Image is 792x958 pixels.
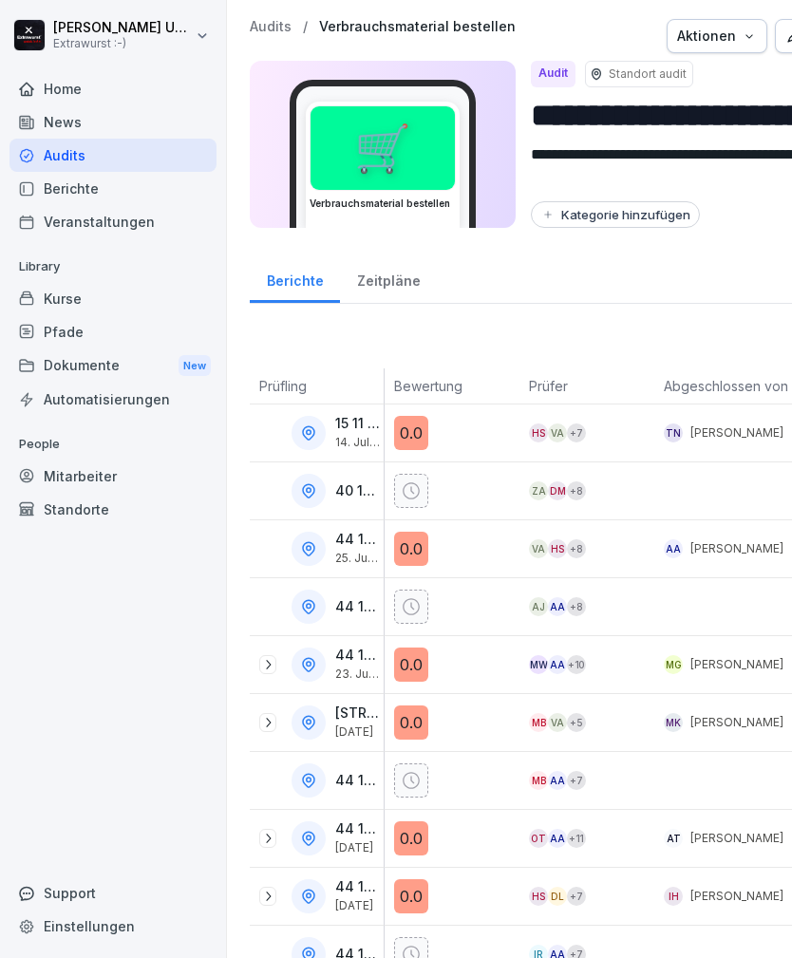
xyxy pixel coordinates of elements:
[335,705,380,722] p: [STREET_ADDRESS]
[335,879,380,895] p: 44 16 Plettenberg 2
[250,19,292,35] a: Audits
[9,252,217,282] p: Library
[690,656,783,673] p: [PERSON_NAME]
[548,713,567,732] div: VA
[567,655,586,674] div: + 10
[664,713,683,732] div: MK
[529,713,548,732] div: MB
[548,423,567,442] div: VA
[567,829,586,848] div: + 11
[9,282,217,315] a: Kurse
[9,72,217,105] a: Home
[690,424,783,441] p: [PERSON_NAME]
[335,725,380,739] p: [DATE]
[335,599,380,615] p: 44 11 [GEOGRAPHIC_DATA] 1
[548,539,567,558] div: HS
[335,648,380,664] p: 44 12 [GEOGRAPHIC_DATA] 1
[9,139,217,172] a: Audits
[548,655,567,674] div: AA
[335,841,380,855] p: [DATE]
[9,105,217,139] div: News
[9,460,217,493] a: Mitarbeiter
[519,368,654,404] th: Prüfer
[529,539,548,558] div: VA
[319,19,516,35] a: Verbrauchsmaterial bestellen
[664,423,683,442] div: TN
[335,532,380,548] p: 44 10 Meinerzhagen
[531,61,575,87] div: Audit
[529,829,548,848] div: OT
[53,37,192,50] p: Extrawurst :-)
[9,348,217,384] a: DokumenteNew
[9,172,217,205] div: Berichte
[690,888,783,905] p: [PERSON_NAME]
[303,19,308,35] p: /
[9,493,217,526] a: Standorte
[548,597,567,616] div: AA
[394,416,428,450] div: 0.0
[567,539,586,558] div: + 8
[335,821,380,837] p: 44 15 Siegen
[335,552,380,565] p: 25. Juli 2025
[335,899,380,912] p: [DATE]
[567,713,586,732] div: + 5
[9,315,217,348] a: Pfade
[394,879,428,913] div: 0.0
[531,201,700,228] button: Kategorie hinzufügen
[310,197,456,211] h3: Verbrauchsmaterial bestellen
[335,436,380,449] p: 14. Juli 2025
[567,771,586,790] div: + 7
[259,376,374,396] p: Prüfling
[529,655,548,674] div: MW
[540,207,690,222] div: Kategorie hinzufügen
[311,106,455,190] div: 🛒
[609,66,687,83] p: Standort audit
[9,348,217,384] div: Dokumente
[664,539,683,558] div: AA
[394,705,428,740] div: 0.0
[667,19,767,53] button: Aktionen
[179,355,211,377] div: New
[548,481,567,500] div: DM
[567,423,586,442] div: + 7
[335,483,380,499] p: 40 10 [GEOGRAPHIC_DATA] 2
[567,887,586,906] div: + 7
[548,829,567,848] div: AA
[529,481,548,500] div: ZA
[250,254,340,303] a: Berichte
[664,887,683,906] div: IH
[9,876,217,910] div: Support
[677,26,757,47] div: Aktionen
[529,423,548,442] div: HS
[9,910,217,943] a: Einstellungen
[529,887,548,906] div: HS
[394,376,510,396] p: Bewertung
[9,383,217,416] a: Automatisierungen
[9,205,217,238] a: Veranstaltungen
[690,540,783,557] p: [PERSON_NAME]
[53,20,192,36] p: [PERSON_NAME] Usik
[690,830,783,847] p: [PERSON_NAME]
[394,532,428,566] div: 0.0
[548,887,567,906] div: DL
[335,667,380,681] p: 23. Juni 2025
[664,829,683,848] div: AT
[340,254,437,303] a: Zeitpläne
[664,376,780,396] p: Abgeschlossen von
[335,773,380,789] p: 44 14 [GEOGRAPHIC_DATA] 1
[394,648,428,682] div: 0.0
[335,416,380,432] p: 15 11 Haiger
[9,429,217,460] p: People
[567,597,586,616] div: + 8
